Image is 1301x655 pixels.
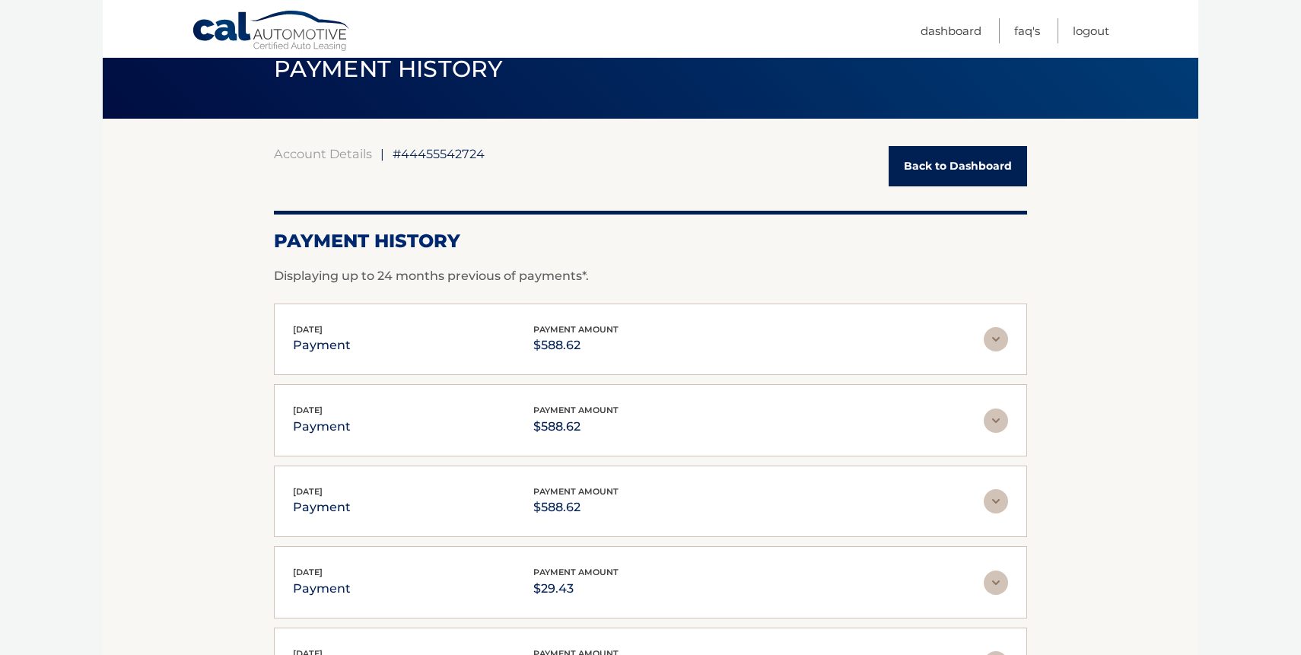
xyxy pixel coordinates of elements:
p: $29.43 [533,578,619,599]
a: Logout [1073,18,1109,43]
span: payment amount [533,486,619,497]
span: | [380,146,384,161]
img: accordion-rest.svg [984,489,1008,514]
span: [DATE] [293,486,323,497]
a: Dashboard [921,18,981,43]
h2: Payment History [274,230,1027,253]
span: [DATE] [293,324,323,335]
p: payment [293,416,351,437]
p: $588.62 [533,416,619,437]
span: payment amount [533,567,619,577]
p: payment [293,578,351,599]
a: Account Details [274,146,372,161]
p: $588.62 [533,335,619,356]
p: Displaying up to 24 months previous of payments*. [274,267,1027,285]
span: payment amount [533,324,619,335]
img: accordion-rest.svg [984,571,1008,595]
span: PAYMENT HISTORY [274,55,503,83]
a: Cal Automotive [192,10,351,54]
p: payment [293,335,351,356]
span: payment amount [533,405,619,415]
a: FAQ's [1014,18,1040,43]
a: Back to Dashboard [889,146,1027,186]
span: [DATE] [293,567,323,577]
p: $588.62 [533,497,619,518]
p: payment [293,497,351,518]
img: accordion-rest.svg [984,409,1008,433]
span: [DATE] [293,405,323,415]
span: #44455542724 [393,146,485,161]
img: accordion-rest.svg [984,327,1008,351]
